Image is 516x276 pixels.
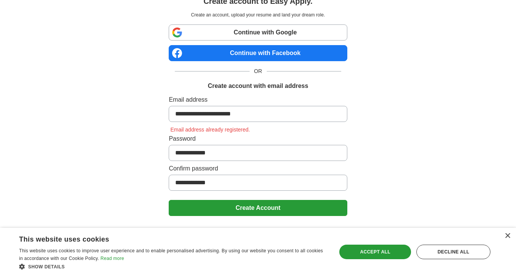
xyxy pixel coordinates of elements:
[19,232,308,244] div: This website uses cookies
[19,248,323,261] span: This website uses cookies to improve user experience and to enable personalised advertising. By u...
[169,164,347,173] label: Confirm password
[170,11,345,18] p: Create an account, upload your resume and land your dream role.
[505,233,510,239] div: Close
[19,263,327,270] div: Show details
[169,24,347,41] a: Continue with Google
[100,256,124,261] a: Read more, opens a new window
[416,245,490,259] div: Decline all
[169,95,347,104] label: Email address
[250,67,267,75] span: OR
[169,134,347,143] label: Password
[169,127,252,133] span: Email address already registered.
[339,245,411,259] div: Accept all
[169,45,347,61] a: Continue with Facebook
[208,81,308,91] h1: Create account with email address
[28,264,65,270] span: Show details
[169,200,347,216] button: Create Account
